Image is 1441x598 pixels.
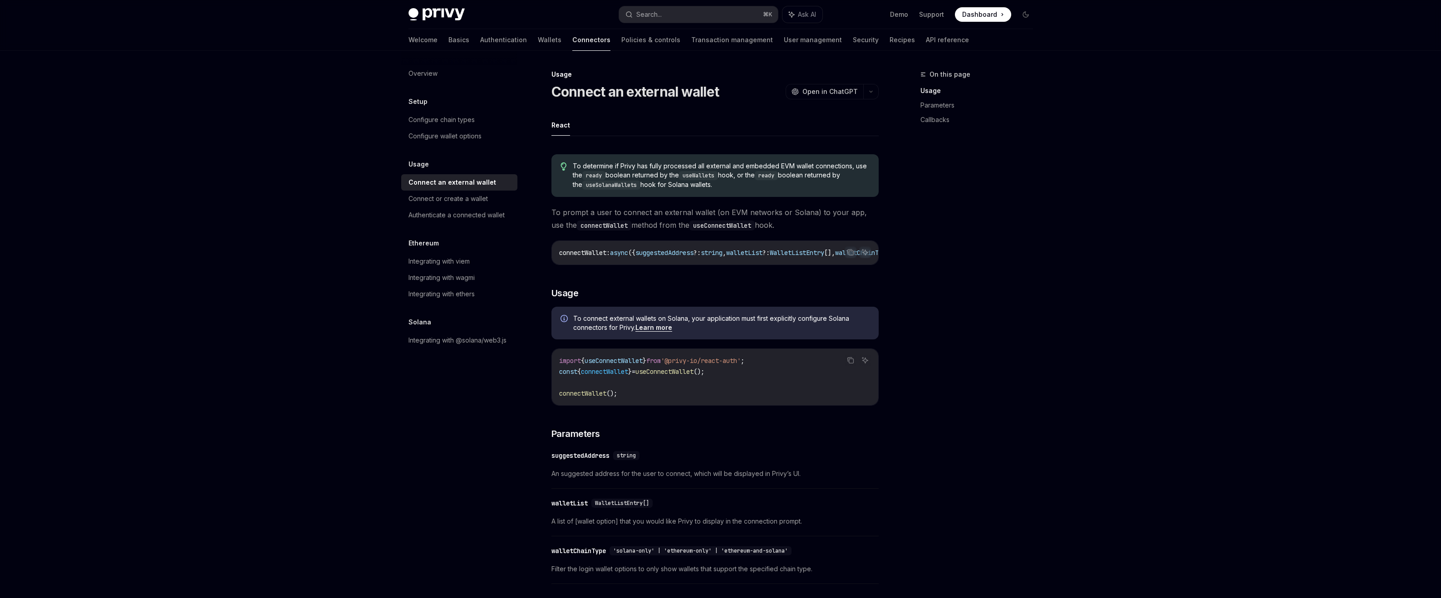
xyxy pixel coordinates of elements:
a: API reference [926,29,969,51]
div: Authenticate a connected wallet [408,210,505,221]
a: Basics [448,29,469,51]
span: WalletListEntry [770,249,824,257]
a: Integrating with @solana/web3.js [401,332,517,348]
span: Parameters [551,427,600,440]
span: from [646,357,661,365]
a: Connectors [572,29,610,51]
span: ({ [628,249,635,257]
div: suggestedAddress [551,451,610,460]
div: Usage [551,70,879,79]
span: Usage [551,287,579,299]
code: ready [755,171,778,180]
div: Connect or create a wallet [408,193,488,204]
div: Overview [408,68,438,79]
span: On this page [930,69,970,80]
div: Configure chain types [408,114,475,125]
span: import [559,357,581,365]
span: const [559,368,577,376]
a: Transaction management [691,29,773,51]
button: Toggle dark mode [1018,7,1033,22]
span: } [643,357,646,365]
span: string [617,452,636,459]
h5: Solana [408,317,431,328]
div: Integrating with ethers [408,289,475,299]
span: } [628,368,632,376]
button: Copy the contents from the code block [845,354,856,366]
a: Dashboard [955,7,1011,22]
a: Connect or create a wallet [401,191,517,207]
span: Filter the login wallet options to only show wallets that support the specified chain type. [551,564,879,574]
span: 'solana-only' | 'ethereum-only' | 'ethereum-and-solana' [613,547,788,554]
span: , [723,249,726,257]
a: Wallets [538,29,561,51]
button: Ask AI [859,246,871,258]
a: Policies & controls [621,29,680,51]
a: Parameters [920,98,1040,113]
code: useWallets [679,171,718,180]
span: useConnectWallet [635,368,693,376]
a: Configure chain types [401,112,517,128]
span: connectWallet [581,368,628,376]
span: string [701,249,723,257]
a: Integrating with ethers [401,286,517,302]
a: Authenticate a connected wallet [401,207,517,223]
a: Configure wallet options [401,128,517,144]
span: ⌘ K [763,11,772,18]
span: ?: [693,249,701,257]
span: (); [606,389,617,397]
h5: Setup [408,96,428,107]
img: dark logo [408,8,465,21]
span: ?: [762,249,770,257]
a: Connect an external wallet [401,174,517,191]
a: Learn more [635,324,672,332]
span: suggestedAddress [635,249,693,257]
span: To prompt a user to connect an external wallet (on EVM networks or Solana) to your app, use the m... [551,206,879,231]
span: ; [741,357,744,365]
div: Integrating with wagmi [408,272,475,283]
div: walletList [551,499,588,508]
span: walletChainType [835,249,890,257]
svg: Tip [561,162,567,171]
span: useConnectWallet [585,357,643,365]
span: Open in ChatGPT [802,87,858,96]
a: Authentication [480,29,527,51]
button: Copy the contents from the code block [845,246,856,258]
button: Open in ChatGPT [786,84,863,99]
span: { [577,368,581,376]
span: connectWallet [559,249,606,257]
span: = [632,368,635,376]
div: walletChainType [551,546,606,555]
span: To determine if Privy has fully processed all external and embedded EVM wallet connections, use t... [573,162,869,190]
span: : [606,249,610,257]
span: WalletListEntry[] [595,500,649,507]
div: Configure wallet options [408,131,482,142]
div: Connect an external wallet [408,177,496,188]
a: Welcome [408,29,438,51]
span: connectWallet [559,389,606,397]
code: useConnectWallet [689,221,755,230]
div: Integrating with viem [408,256,470,267]
span: (); [693,368,704,376]
a: User management [784,29,842,51]
span: walletList [726,249,762,257]
a: Overview [401,65,517,82]
h5: Usage [408,159,429,170]
a: Callbacks [920,113,1040,127]
button: Search...⌘K [619,6,778,23]
h5: Ethereum [408,238,439,249]
code: ready [582,171,605,180]
code: useSolanaWallets [582,181,640,190]
div: Search... [636,9,662,20]
span: '@privy-io/react-auth' [661,357,741,365]
span: To connect external wallets on Solana, your application must first explicitly configure Solana co... [573,314,870,332]
button: Ask AI [782,6,822,23]
a: Security [853,29,879,51]
span: Ask AI [798,10,816,19]
button: React [551,114,570,136]
span: async [610,249,628,257]
button: Ask AI [859,354,871,366]
span: [], [824,249,835,257]
span: { [581,357,585,365]
div: Integrating with @solana/web3.js [408,335,507,346]
code: connectWallet [577,221,631,230]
